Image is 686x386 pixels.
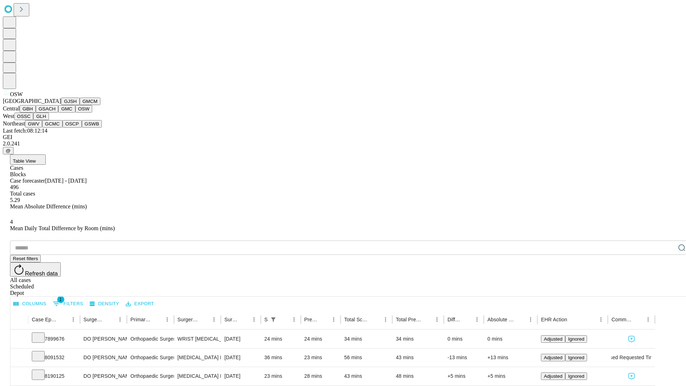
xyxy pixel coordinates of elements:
[396,317,422,322] div: Total Predicted Duration
[152,315,162,325] button: Sort
[25,271,58,277] span: Refresh data
[36,105,58,113] button: GSACH
[487,330,534,348] div: 0 mins
[84,317,104,322] div: Surgeon Name
[516,315,526,325] button: Sort
[14,333,25,346] button: Expand
[432,315,442,325] button: Menu
[606,348,656,367] span: Used Requested Time
[45,178,86,184] span: [DATE] - [DATE]
[472,315,482,325] button: Menu
[63,120,82,128] button: OSCP
[42,120,63,128] button: GCMC
[3,128,48,134] span: Last fetch: 08:12:14
[10,219,13,225] span: 4
[3,113,14,119] span: West
[541,354,565,361] button: Adjusted
[264,330,297,348] div: 24 mins
[6,148,11,153] span: @
[14,113,34,120] button: OSSC
[105,315,115,325] button: Sort
[344,367,389,385] div: 43 mins
[10,178,45,184] span: Case forecaster
[32,317,58,322] div: Case Epic Id
[249,315,259,325] button: Menu
[10,184,19,190] span: 496
[462,315,472,325] button: Sort
[371,315,381,325] button: Sort
[178,348,217,367] div: [MEDICAL_DATA] RELEASE
[3,120,25,127] span: Northeast
[75,105,93,113] button: OSW
[643,315,653,325] button: Menu
[304,317,318,322] div: Predicted In Room Duration
[568,373,584,379] span: Ignored
[115,315,125,325] button: Menu
[611,317,632,322] div: Comments
[130,317,151,322] div: Primary Service
[3,98,61,104] span: [GEOGRAPHIC_DATA]
[13,256,38,261] span: Reset filters
[88,298,121,310] button: Density
[304,348,337,367] div: 23 mins
[224,348,257,367] div: [DATE]
[568,315,578,325] button: Sort
[422,315,432,325] button: Sort
[239,315,249,325] button: Sort
[57,296,64,303] span: 1
[130,330,170,348] div: Orthopaedic Surgery
[544,336,562,342] span: Adjusted
[268,315,278,325] button: Show filters
[12,298,48,310] button: Select columns
[130,367,170,385] div: Orthopaedic Surgery
[568,336,584,342] span: Ignored
[565,372,587,380] button: Ignored
[565,335,587,343] button: Ignored
[224,330,257,348] div: [DATE]
[10,262,61,277] button: Refresh data
[611,348,651,367] div: Used Requested Time
[541,372,565,380] button: Adjusted
[344,330,389,348] div: 34 mins
[84,330,123,348] div: DO [PERSON_NAME] [PERSON_NAME] Do
[344,348,389,367] div: 56 mins
[82,120,102,128] button: GSWB
[10,255,41,262] button: Reset filters
[32,330,76,348] div: 7899676
[447,367,480,385] div: +5 mins
[487,348,534,367] div: +13 mins
[20,105,36,113] button: GBH
[51,298,85,310] button: Show filters
[130,348,170,367] div: Orthopaedic Surgery
[633,315,643,325] button: Sort
[13,158,36,164] span: Table View
[396,348,441,367] div: 43 mins
[68,315,78,325] button: Menu
[544,373,562,379] span: Adjusted
[10,190,35,197] span: Total cases
[396,330,441,348] div: 34 mins
[487,367,534,385] div: +5 mins
[264,348,297,367] div: 36 mins
[447,330,480,348] div: 0 mins
[10,154,46,165] button: Table View
[565,354,587,361] button: Ignored
[80,98,100,105] button: GMCM
[209,315,219,325] button: Menu
[10,203,87,209] span: Mean Absolute Difference (mins)
[541,335,565,343] button: Adjusted
[58,315,68,325] button: Sort
[3,105,20,112] span: Central
[3,147,14,154] button: @
[84,367,123,385] div: DO [PERSON_NAME] [PERSON_NAME] Do
[396,367,441,385] div: 48 mins
[319,315,329,325] button: Sort
[541,317,567,322] div: EHR Action
[32,367,76,385] div: 8190125
[10,225,115,231] span: Mean Daily Total Difference by Room (mins)
[84,348,123,367] div: DO [PERSON_NAME] [PERSON_NAME] Do
[304,367,337,385] div: 28 mins
[568,355,584,360] span: Ignored
[178,317,198,322] div: Surgery Name
[124,298,156,310] button: Export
